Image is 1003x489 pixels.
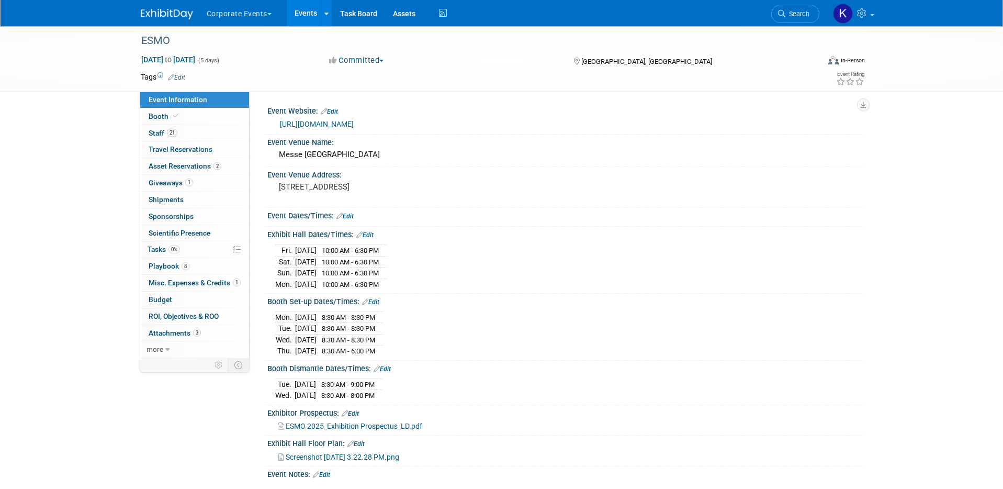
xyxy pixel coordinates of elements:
[322,269,379,277] span: 10:00 AM - 6:30 PM
[140,158,249,174] a: Asset Reservations2
[141,72,185,82] td: Tags
[322,347,375,355] span: 8:30 AM - 6:00 PM
[295,346,317,357] td: [DATE]
[321,381,375,388] span: 8:30 AM - 9:00 PM
[149,162,221,170] span: Asset Reservations
[321,108,338,115] a: Edit
[278,422,422,430] a: ESMO 2025_Exhibition Prospectus_LD.pdf
[210,358,228,372] td: Personalize Event Tab Strip
[313,471,330,479] a: Edit
[275,346,295,357] td: Thu.
[295,268,317,279] td: [DATE]
[267,227,863,240] div: Exhibit Hall Dates/Times:
[146,345,163,353] span: more
[149,229,210,237] span: Scientific Presence
[140,92,249,108] a: Event Information
[228,358,249,372] td: Toggle Event Tabs
[280,120,354,128] a: [URL][DOMAIN_NAME]
[193,329,201,337] span: 3
[275,390,295,401] td: Wed.
[275,323,295,335] td: Tue.
[267,466,863,480] div: Event Notes:
[140,141,249,158] a: Travel Reservations
[213,162,221,170] span: 2
[279,182,504,192] pre: [STREET_ADDRESS]
[149,329,201,337] span: Attachments
[185,179,193,186] span: 1
[295,279,317,290] td: [DATE]
[149,112,181,120] span: Booth
[785,10,809,18] span: Search
[275,268,295,279] td: Sun.
[275,256,295,268] td: Sat.
[140,225,249,241] a: Scientific Presence
[342,410,359,417] a: Edit
[836,72,864,77] div: Event Rating
[581,58,712,65] span: [GEOGRAPHIC_DATA], [GEOGRAPHIC_DATA]
[322,281,379,288] span: 10:00 AM - 6:30 PM
[141,9,193,19] img: ExhibitDay
[168,246,180,253] span: 0%
[140,275,249,291] a: Misc. Expenses & Credits1
[362,298,379,306] a: Edit
[322,247,379,254] span: 10:00 AM - 6:30 PM
[149,295,172,304] span: Budget
[140,208,249,225] a: Sponsorships
[347,440,365,448] a: Edit
[275,244,295,256] td: Fri.
[758,54,865,70] div: Event Format
[267,361,863,374] div: Booth Dismantle Dates/Times:
[325,55,388,66] button: Committed
[322,314,375,321] span: 8:30 AM - 8:30 PM
[267,103,863,117] div: Event Website:
[275,334,295,346] td: Wed.
[149,212,194,220] span: Sponsorships
[295,323,317,335] td: [DATE]
[149,179,193,187] span: Giveaways
[141,55,196,64] span: [DATE] [DATE]
[267,405,863,419] div: Exhibitor Prospectus:
[140,241,249,258] a: Tasks0%
[267,208,863,221] div: Event Dates/Times:
[295,312,317,323] td: [DATE]
[295,379,316,390] td: [DATE]
[140,125,249,141] a: Staff21
[267,167,863,180] div: Event Venue Address:
[336,213,354,220] a: Edit
[140,341,249,358] a: more
[167,129,177,137] span: 21
[149,145,212,153] span: Travel Reservations
[140,258,249,274] a: Playbook8
[286,453,399,461] span: Screenshot [DATE] 3.22.28 PM.png
[197,57,219,64] span: (5 days)
[295,390,316,401] td: [DATE]
[148,245,180,253] span: Tasks
[356,231,374,239] a: Edit
[828,56,839,64] img: Format-Inperson.png
[275,147,855,163] div: Messe [GEOGRAPHIC_DATA]
[278,453,399,461] a: Screenshot [DATE] 3.22.28 PM.png
[182,262,189,270] span: 8
[275,279,295,290] td: Mon.
[295,334,317,346] td: [DATE]
[295,244,317,256] td: [DATE]
[833,4,853,24] img: Keirsten Davis
[295,256,317,268] td: [DATE]
[149,312,219,320] span: ROI, Objectives & ROO
[140,325,249,341] a: Attachments3
[771,5,819,23] a: Search
[267,135,863,148] div: Event Venue Name:
[140,192,249,208] a: Shipments
[322,336,375,344] span: 8:30 AM - 8:30 PM
[267,436,863,449] div: Exhibit Hall Floor Plan:
[163,55,173,64] span: to
[840,57,865,64] div: In-Person
[149,95,207,104] span: Event Information
[374,365,391,373] a: Edit
[140,175,249,191] a: Giveaways1
[140,292,249,308] a: Budget
[149,129,177,137] span: Staff
[168,74,185,81] a: Edit
[149,279,241,287] span: Misc. Expenses & Credits
[140,108,249,125] a: Booth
